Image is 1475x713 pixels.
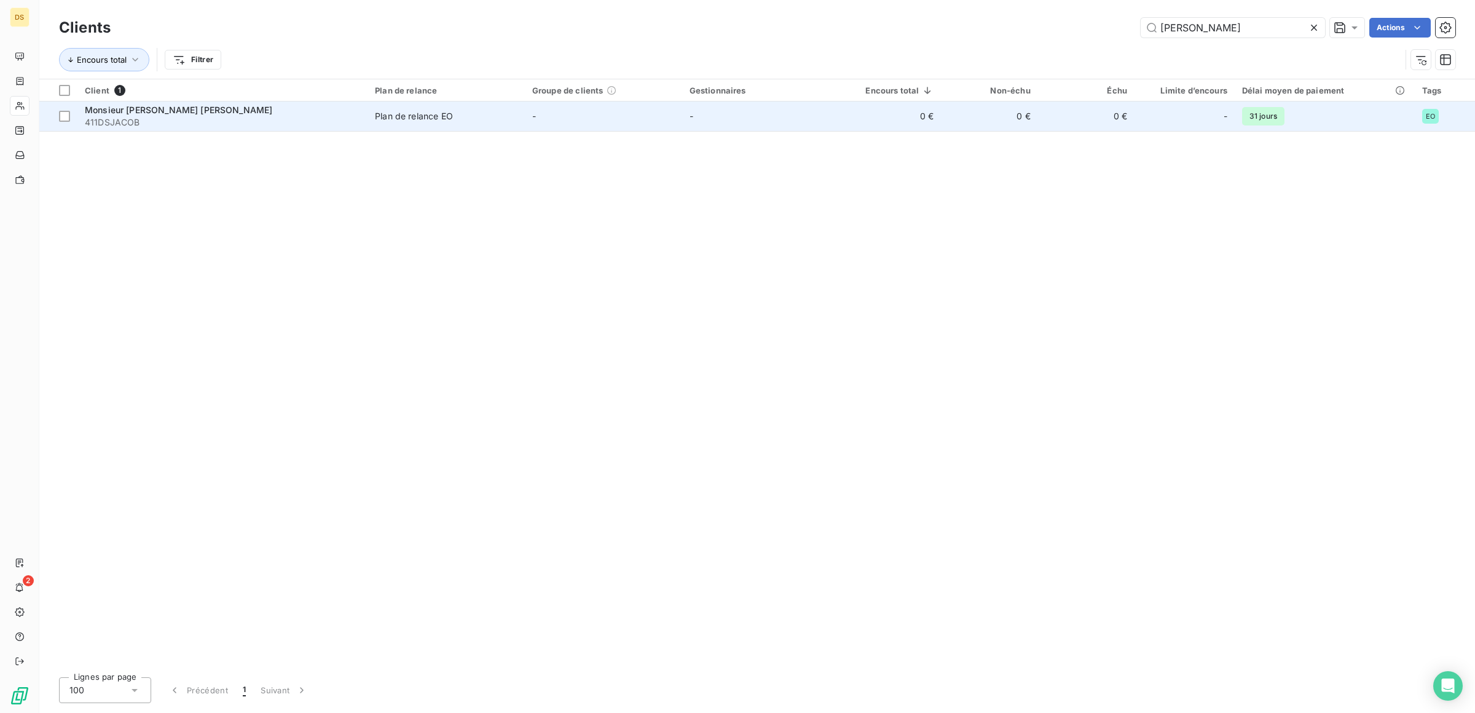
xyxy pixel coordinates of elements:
span: 1 [243,684,246,696]
span: EO [1426,113,1435,120]
div: DS [10,7,29,27]
div: Gestionnaires [690,86,832,95]
img: Logo LeanPay [10,686,29,706]
span: 31 jours [1242,107,1284,125]
span: 1 [114,85,125,96]
span: Client [85,86,109,95]
span: - [690,111,693,121]
div: Délai moyen de paiement [1242,86,1407,95]
button: Précédent [161,677,235,703]
button: 1 [235,677,253,703]
button: Suivant [253,677,315,703]
span: Monsieur [PERSON_NAME] [PERSON_NAME] [85,105,272,115]
button: Actions [1369,18,1431,38]
div: Encours total [846,86,934,95]
div: Non-échu [948,86,1030,95]
input: Rechercher [1141,18,1325,38]
td: 0 € [1038,102,1135,131]
span: - [532,111,536,121]
span: 2 [23,575,34,586]
td: 0 € [941,102,1037,131]
button: Encours total [59,48,149,71]
div: Open Intercom Messenger [1433,671,1463,701]
div: Limite d’encours [1142,86,1227,95]
span: Encours total [77,55,127,65]
span: - [1224,110,1227,122]
div: Plan de relance [375,86,517,95]
h3: Clients [59,17,111,39]
div: Tags [1422,86,1468,95]
span: Groupe de clients [532,86,604,95]
span: 411DSJACOB [85,116,360,129]
td: 0 € [839,102,941,131]
button: Filtrer [165,50,221,70]
div: Échu [1045,86,1127,95]
span: 100 [69,684,84,696]
div: Plan de relance EO [375,110,453,122]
